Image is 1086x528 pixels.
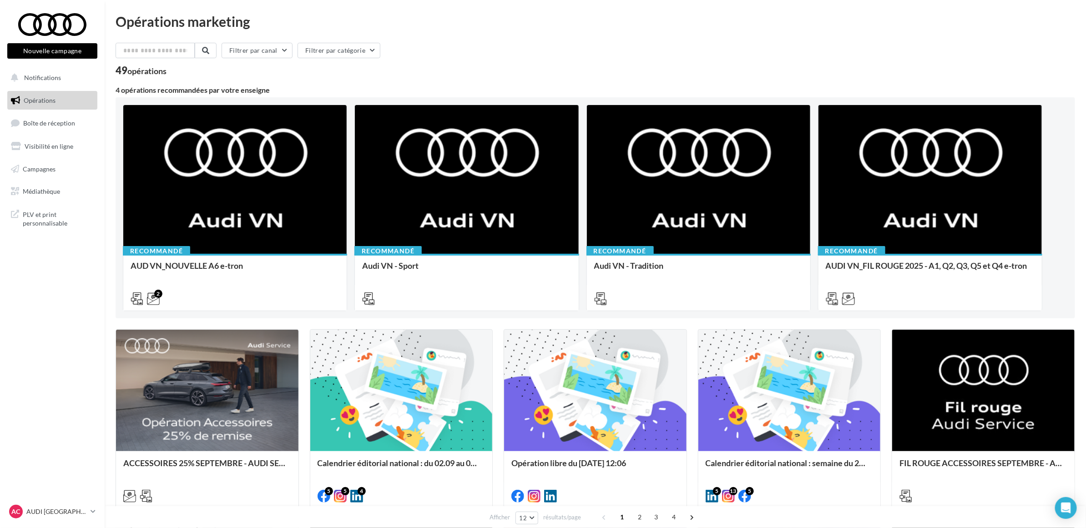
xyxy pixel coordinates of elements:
div: Audi VN - Tradition [594,261,803,279]
div: Open Intercom Messenger [1055,497,1077,519]
div: Recommandé [818,246,885,256]
div: Opérations marketing [116,15,1075,28]
span: 4 [667,510,681,524]
a: Médiathèque [5,182,99,201]
div: Audi VN - Sport [362,261,571,279]
a: Campagnes [5,160,99,179]
span: Médiathèque [23,187,60,195]
span: 1 [615,510,629,524]
div: 4 opérations recommandées par votre enseigne [116,86,1075,94]
div: 49 [116,65,167,75]
div: FIL ROUGE ACCESSOIRES SEPTEMBRE - AUDI SERVICE [899,458,1067,477]
span: résultats/page [543,513,581,522]
div: Recommandé [354,246,422,256]
div: 5 [746,487,754,495]
div: ACCESSOIRES 25% SEPTEMBRE - AUDI SERVICE [123,458,291,477]
a: PLV et print personnalisable [5,205,99,231]
span: AC [12,507,20,516]
a: AC AUDI [GEOGRAPHIC_DATA] [7,503,97,520]
span: Afficher [490,513,510,522]
div: 4 [358,487,366,495]
span: 3 [649,510,663,524]
div: Calendrier éditorial national : semaine du 25.08 au 31.08 [706,458,874,477]
span: Boîte de réception [23,119,75,127]
div: 5 [341,487,349,495]
div: 2 [154,290,162,298]
a: Visibilité en ligne [5,137,99,156]
span: Campagnes [23,165,56,172]
p: AUDI [GEOGRAPHIC_DATA] [26,507,87,516]
a: Opérations [5,91,99,110]
div: 13 [729,487,737,495]
div: Opération libre du [DATE] 12:06 [511,458,679,477]
span: Visibilité en ligne [25,142,73,150]
button: Nouvelle campagne [7,43,97,59]
button: 12 [515,512,539,524]
button: Filtrer par canal [222,43,293,58]
span: PLV et print personnalisable [23,208,94,228]
div: AUDI VN_FIL ROUGE 2025 - A1, Q2, Q3, Q5 et Q4 e-tron [826,261,1035,279]
button: Notifications [5,68,96,87]
button: Filtrer par catégorie [298,43,380,58]
div: Calendrier éditorial national : du 02.09 au 03.09 [318,458,485,477]
div: AUD VN_NOUVELLE A6 e-tron [131,261,339,279]
div: Recommandé [123,246,190,256]
span: Opérations [24,96,56,104]
a: Boîte de réception [5,113,99,133]
span: 2 [632,510,647,524]
div: opérations [127,67,167,75]
div: 5 [713,487,721,495]
span: 12 [520,514,527,522]
div: Recommandé [586,246,654,256]
span: Notifications [24,74,61,81]
div: 5 [325,487,333,495]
